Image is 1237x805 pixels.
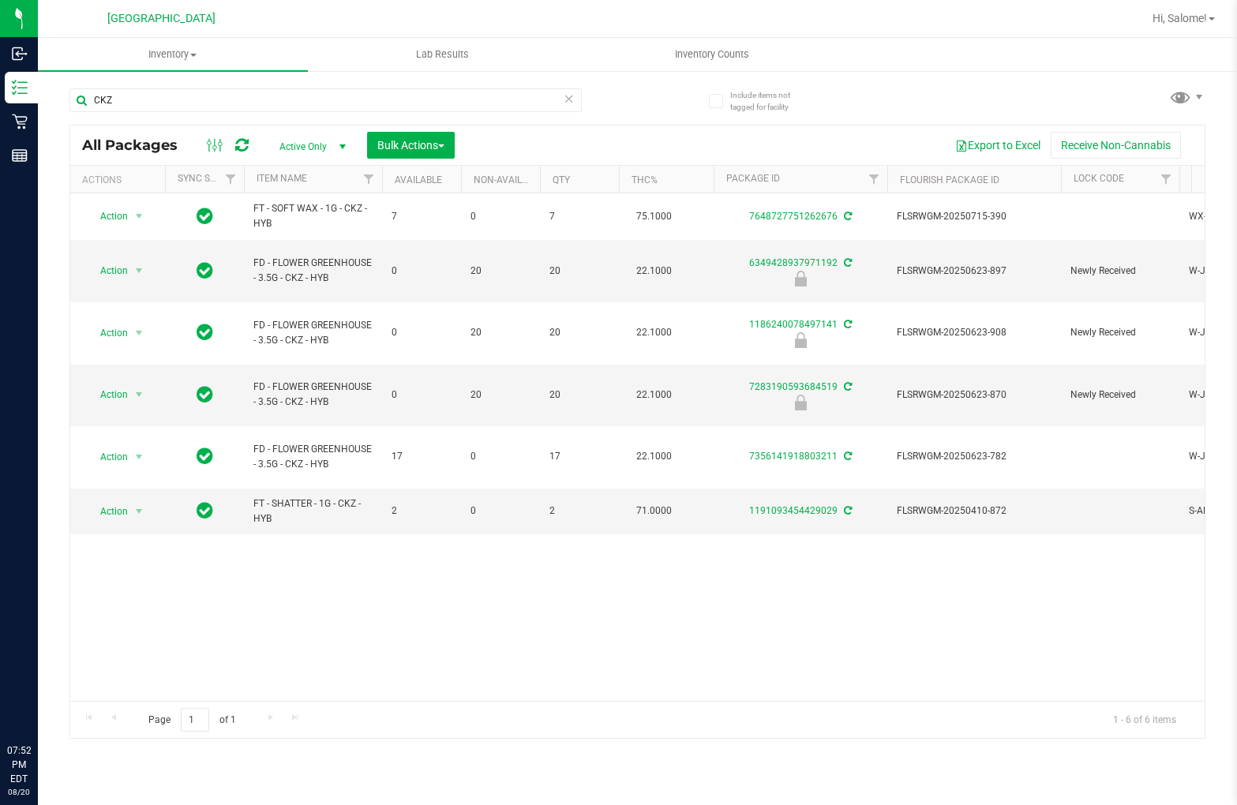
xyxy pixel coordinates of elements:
span: FD - FLOWER GREENHOUSE - 3.5G - CKZ - HYB [253,380,373,410]
iframe: Resource center [16,679,63,726]
a: Flourish Package ID [900,174,999,185]
span: Sync from Compliance System [842,211,852,222]
span: 7 [392,209,452,224]
iframe: Resource center unread badge [47,676,66,695]
span: FLSRWGM-20250623-897 [897,264,1051,279]
span: Newly Received [1070,388,1170,402]
a: Filter [356,166,382,193]
span: Action [86,500,129,522]
span: Action [86,205,129,227]
div: Newly Received [711,271,890,286]
a: 1191093454429029 [749,505,838,516]
span: 22.1000 [628,445,680,468]
p: 08/20 [7,786,31,798]
span: Sync from Compliance System [842,381,852,392]
a: Available [395,174,442,185]
span: Action [86,384,129,406]
span: FLSRWGM-20250715-390 [897,209,1051,224]
span: 17 [549,449,609,464]
div: Newly Received [711,332,890,348]
a: Filter [218,166,244,193]
span: 20 [549,264,609,279]
p: 07:52 PM EDT [7,743,31,786]
a: Sync Status [178,173,238,184]
span: 20 [549,325,609,340]
button: Export to Excel [945,132,1051,159]
a: THC% [632,174,658,185]
span: FLSRWGM-20250623-782 [897,449,1051,464]
span: 75.1000 [628,205,680,228]
span: [GEOGRAPHIC_DATA] [107,12,216,25]
a: 6349428937971192 [749,257,838,268]
span: 0 [470,504,530,519]
span: 2 [392,504,452,519]
span: select [129,205,149,227]
span: In Sync [197,260,213,282]
span: Bulk Actions [377,139,444,152]
span: 1 - 6 of 6 items [1100,708,1189,732]
span: FT - SHATTER - 1G - CKZ - HYB [253,496,373,526]
div: Newly Received [711,395,890,410]
span: 0 [392,264,452,279]
span: All Packages [82,137,193,154]
span: Inventory [38,47,308,62]
a: 7648727751262676 [749,211,838,222]
span: FD - FLOWER GREENHOUSE - 3.5G - CKZ - HYB [253,442,373,472]
span: FLSRWGM-20250623-870 [897,388,1051,402]
a: Inventory Counts [578,38,848,71]
span: select [129,446,149,468]
a: Item Name [257,173,307,184]
span: 0 [470,209,530,224]
button: Bulk Actions [367,132,455,159]
span: Clear [564,88,575,109]
span: 71.0000 [628,500,680,522]
button: Receive Non-Cannabis [1051,132,1181,159]
a: Package ID [726,173,780,184]
span: 17 [392,449,452,464]
span: 20 [549,388,609,402]
span: 20 [470,325,530,340]
span: Include items not tagged for facility [730,89,809,113]
span: FLSRWGM-20250623-908 [897,325,1051,340]
a: Inventory [38,38,308,71]
inline-svg: Inventory [12,80,28,95]
span: Inventory Counts [654,47,770,62]
a: Filter [861,166,887,193]
span: 22.1000 [628,384,680,406]
span: 0 [392,388,452,402]
span: 0 [470,449,530,464]
span: In Sync [197,500,213,522]
span: Newly Received [1070,325,1170,340]
span: Newly Received [1070,264,1170,279]
input: Search Package ID, Item Name, SKU, Lot or Part Number... [69,88,582,112]
a: 7283190593684519 [749,381,838,392]
span: 20 [470,264,530,279]
a: Non-Available [474,174,544,185]
span: In Sync [197,384,213,406]
span: Sync from Compliance System [842,505,852,516]
input: 1 [181,708,209,732]
span: Action [86,322,129,344]
span: select [129,384,149,406]
span: 7 [549,209,609,224]
span: select [129,260,149,282]
a: Lab Results [308,38,578,71]
a: Filter [1153,166,1179,193]
span: Sync from Compliance System [842,451,852,462]
span: FD - FLOWER GREENHOUSE - 3.5G - CKZ - HYB [253,318,373,348]
span: Hi, Salome! [1153,12,1207,24]
div: Actions [82,174,159,185]
span: Page of 1 [135,708,249,732]
a: Qty [553,174,570,185]
span: FD - FLOWER GREENHOUSE - 3.5G - CKZ - HYB [253,256,373,286]
inline-svg: Reports [12,148,28,163]
inline-svg: Retail [12,114,28,129]
span: 0 [392,325,452,340]
span: 22.1000 [628,260,680,283]
span: Sync from Compliance System [842,257,852,268]
span: Action [86,446,129,468]
a: 1186240078497141 [749,319,838,330]
span: 2 [549,504,609,519]
span: In Sync [197,445,213,467]
span: select [129,500,149,522]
